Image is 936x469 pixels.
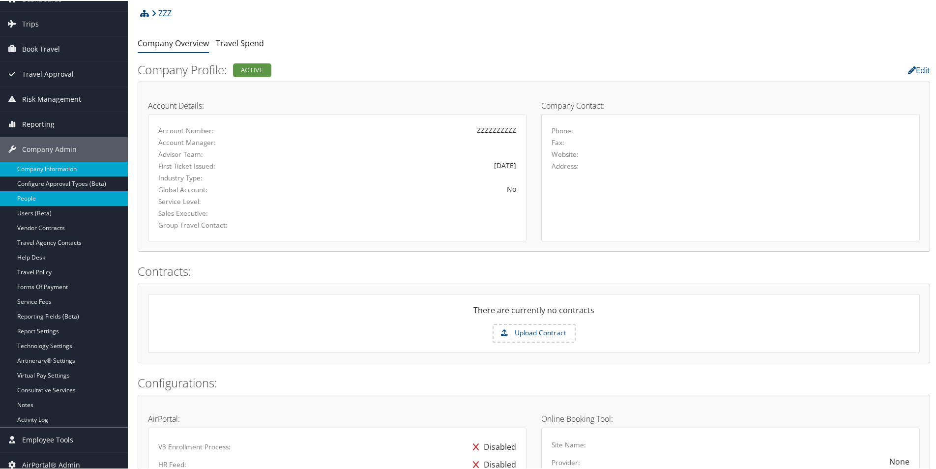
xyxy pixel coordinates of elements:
[148,101,526,109] h4: Account Details:
[22,36,60,60] span: Book Travel
[552,148,579,158] label: Website:
[158,160,268,170] label: First Ticket Issued:
[158,219,268,229] label: Group Travel Contact:
[138,60,661,77] h2: Company Profile:
[22,11,39,35] span: Trips
[889,455,909,467] div: None
[468,437,516,455] div: Disabled
[22,136,77,161] span: Company Admin
[22,111,55,136] span: Reporting
[494,324,575,341] label: Upload Contract
[552,457,580,467] label: Provider:
[22,427,73,451] span: Employee Tools
[22,86,81,111] span: Risk Management
[283,159,516,170] div: [DATE]
[908,64,930,75] a: Edit
[158,184,268,194] label: Global Account:
[233,62,271,76] div: Active
[158,207,268,217] label: Sales Executive:
[216,37,264,48] a: Travel Spend
[138,374,930,390] h2: Configurations:
[552,125,573,135] label: Phone:
[283,124,516,134] div: ZZZZZZZZZZ
[138,262,930,279] h2: Contracts:
[158,196,268,205] label: Service Level:
[22,61,74,86] span: Travel Approval
[158,441,231,451] label: V3 Enrollment Process:
[148,303,919,323] div: There are currently no contracts
[158,459,186,469] label: HR Feed:
[158,148,268,158] label: Advisor Team:
[541,414,920,422] h4: Online Booking Tool:
[158,125,268,135] label: Account Number:
[158,137,268,147] label: Account Manager:
[148,414,526,422] h4: AirPortal:
[552,439,586,449] label: Site Name:
[151,2,172,22] a: ZZZ
[283,183,516,193] div: No
[541,101,920,109] h4: Company Contact:
[158,172,268,182] label: Industry Type:
[138,37,209,48] a: Company Overview
[552,160,579,170] label: Address:
[552,137,564,147] label: Fax:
